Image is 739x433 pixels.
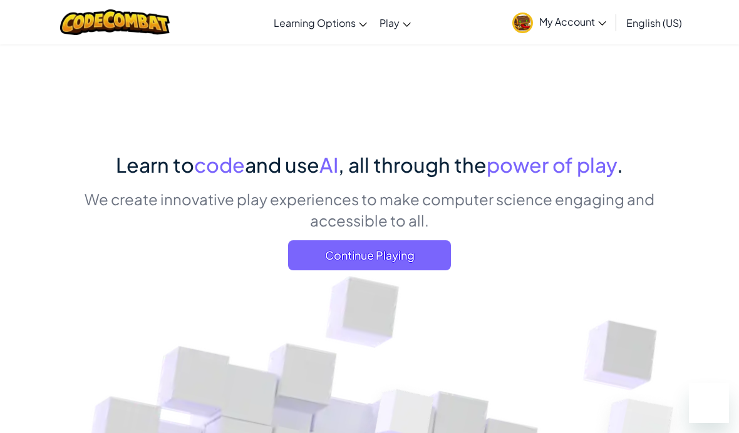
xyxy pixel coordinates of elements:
span: Play [380,16,400,29]
iframe: Nút để khởi chạy cửa sổ nhắn tin [689,383,729,423]
span: Learn to [116,152,194,177]
a: English (US) [620,6,688,39]
a: Play [373,6,417,39]
span: Learning Options [274,16,356,29]
span: code [194,152,245,177]
span: . [617,152,623,177]
span: AI [319,152,338,177]
p: We create innovative play experiences to make computer science engaging and accessible to all. [75,188,664,231]
a: My Account [506,3,612,42]
img: avatar [512,13,533,33]
span: My Account [539,15,606,28]
img: CodeCombat logo [60,9,170,35]
span: power of play [487,152,617,177]
a: Learning Options [267,6,373,39]
span: , all through the [338,152,487,177]
span: English (US) [626,16,682,29]
span: and use [245,152,319,177]
a: Continue Playing [288,240,451,270]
